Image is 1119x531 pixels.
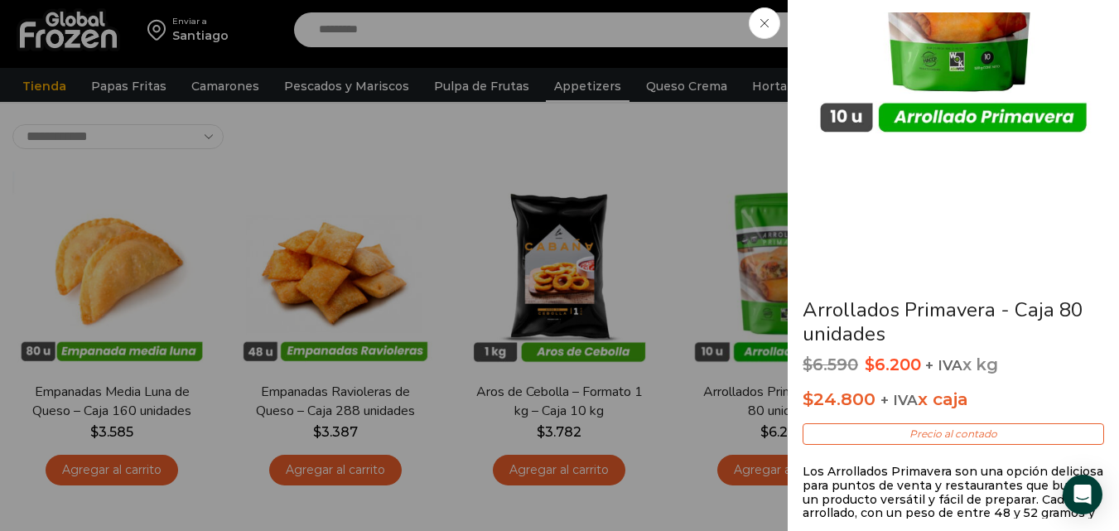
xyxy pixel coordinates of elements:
p: x caja [803,385,1104,413]
span: $ [803,389,813,409]
bdi: 6.590 [803,355,858,374]
p: x kg [803,355,1104,375]
span: $ [865,355,875,374]
span: + IVA [925,357,962,374]
bdi: 6.200 [865,355,921,374]
p: Precio al contado [803,423,1104,445]
span: $ [803,355,813,374]
bdi: 24.800 [803,389,875,409]
div: Open Intercom Messenger [1063,475,1102,514]
span: + IVA [880,392,918,408]
a: Arrollados Primavera - Caja 80 unidades [803,297,1083,347]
